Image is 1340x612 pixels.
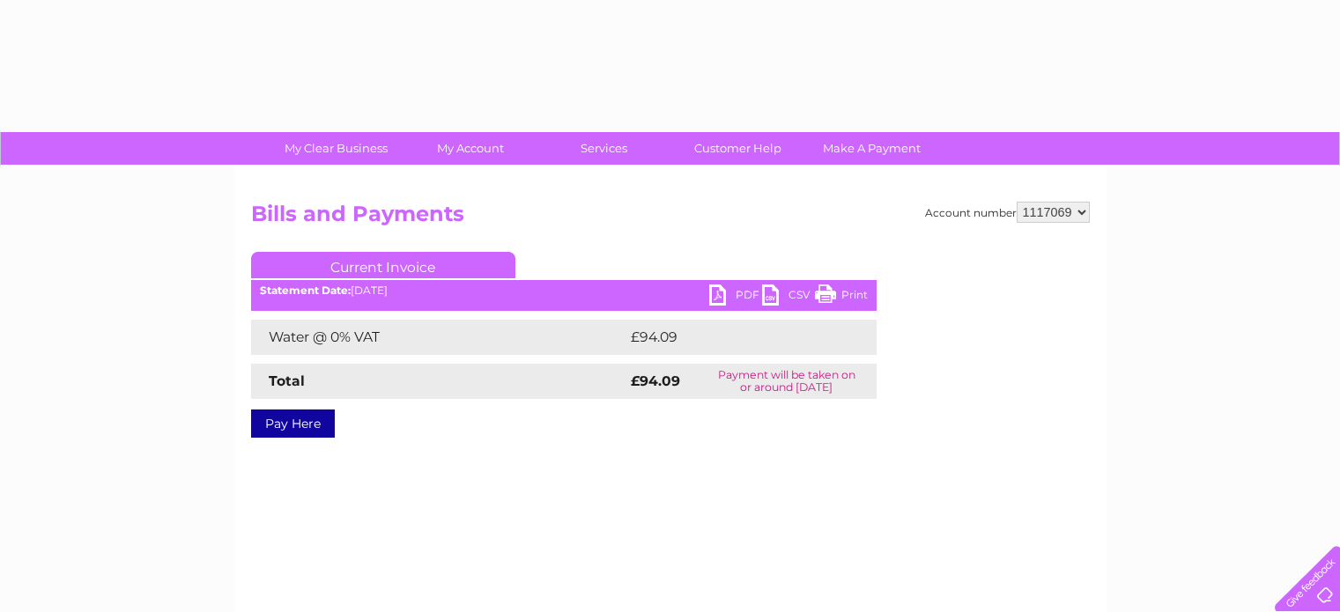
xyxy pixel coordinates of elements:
td: £94.09 [626,320,842,355]
a: CSV [762,284,815,310]
div: [DATE] [251,284,877,297]
a: My Clear Business [263,132,409,165]
b: Statement Date: [260,284,351,297]
a: Print [815,284,868,310]
a: PDF [709,284,762,310]
a: Services [531,132,677,165]
div: Account number [925,202,1090,223]
h2: Bills and Payments [251,202,1090,235]
a: My Account [397,132,543,165]
td: Water @ 0% VAT [251,320,626,355]
a: Customer Help [665,132,811,165]
strong: £94.09 [631,372,680,389]
strong: Total [269,372,305,389]
a: Current Invoice [251,252,515,278]
a: Make A Payment [799,132,944,165]
a: Pay Here [251,409,335,438]
td: Payment will be taken on or around [DATE] [697,364,876,399]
